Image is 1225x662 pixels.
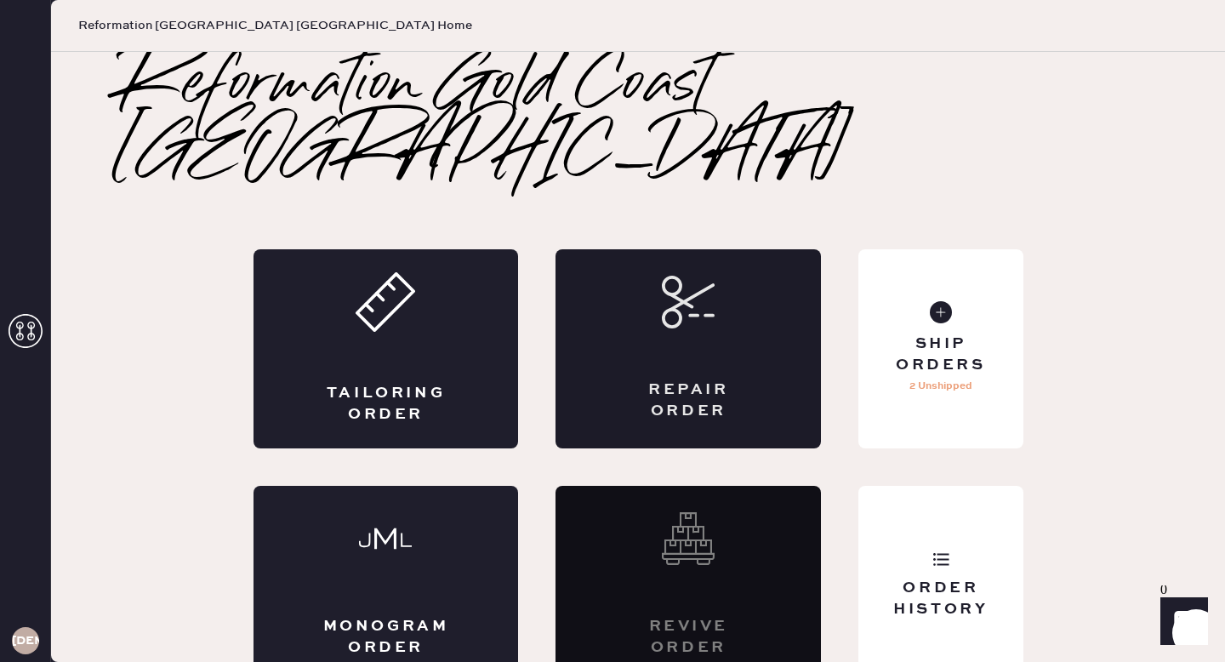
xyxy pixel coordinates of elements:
[1144,585,1217,659] iframe: Front Chat
[322,383,451,425] div: Tailoring Order
[872,578,1009,620] div: Order History
[872,334,1009,376] div: Ship Orders
[624,380,753,422] div: Repair Order
[624,616,753,659] div: Revive order
[119,52,1157,188] h2: Reformation Gold Coast [GEOGRAPHIC_DATA]
[909,376,972,397] p: 2 Unshipped
[12,635,39,647] h3: [DEMOGRAPHIC_DATA]
[78,17,472,34] span: Reformation [GEOGRAPHIC_DATA] [GEOGRAPHIC_DATA] Home
[322,616,451,659] div: Monogram Order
